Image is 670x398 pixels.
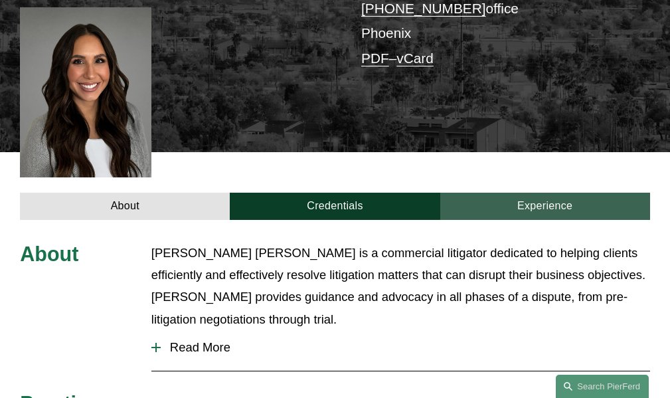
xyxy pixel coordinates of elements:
a: Credentials [230,193,440,220]
span: About [20,243,78,265]
a: [PHONE_NUMBER] [361,1,485,16]
a: vCard [396,50,434,66]
a: Experience [440,193,650,220]
a: About [20,193,230,220]
button: Read More [151,330,650,365]
a: PDF [361,50,389,66]
span: Read More [161,340,650,355]
p: [PERSON_NAME] [PERSON_NAME] is a commercial litigator dedicated to helping clients efficiently an... [151,242,650,330]
a: Search this site [556,375,649,398]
